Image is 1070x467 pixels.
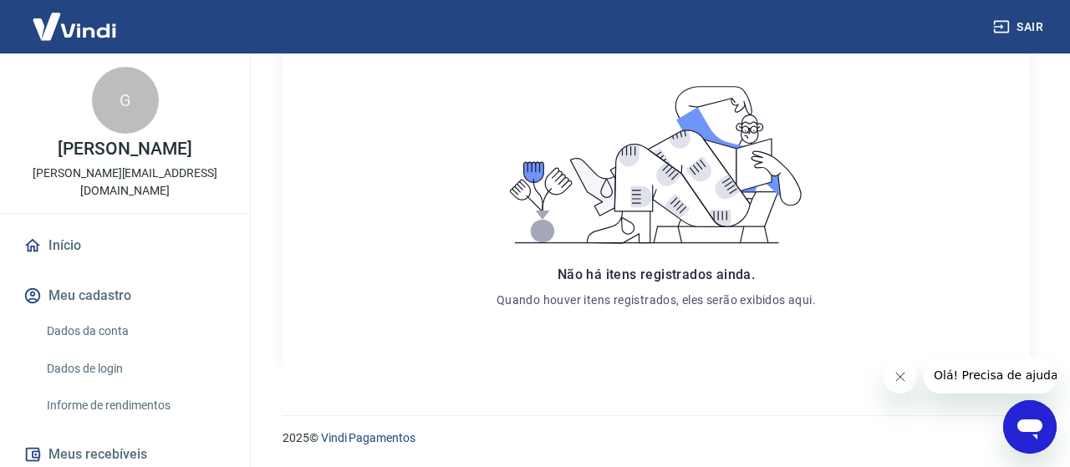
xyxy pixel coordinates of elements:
[321,431,415,444] a: Vindi Pagamentos
[990,12,1050,43] button: Sair
[497,292,816,308] p: Quando houver itens registrados, eles serão exibidos aqui.
[924,357,1057,393] iframe: Mensagem da empresa
[58,140,191,158] p: [PERSON_NAME]
[20,277,230,314] button: Meu cadastro
[13,165,237,200] p: [PERSON_NAME][EMAIL_ADDRESS][DOMAIN_NAME]
[20,1,129,52] img: Vindi
[558,266,755,282] span: Não há itens registrados ainda.
[283,429,1030,447] p: 2025 ©
[1003,400,1057,454] iframe: Botão para abrir a janela de mensagens
[40,352,230,386] a: Dados de login
[40,314,230,348] a: Dados da conta
[40,388,230,423] a: Informe de rendimentos
[10,12,140,25] span: Olá! Precisa de ajuda?
[92,67,159,134] div: G
[20,227,230,264] a: Início
[884,360,917,393] iframe: Fechar mensagem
